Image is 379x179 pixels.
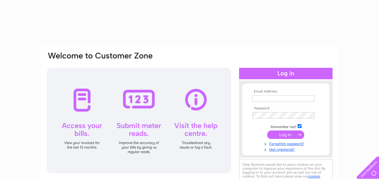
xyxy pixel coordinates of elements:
[252,146,321,152] a: Not registered?
[252,140,321,146] a: Forgotten password?
[267,130,304,139] input: Submit
[251,123,321,129] td: Remember me?
[251,106,321,111] th: Password:
[251,89,321,94] th: Email Address:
